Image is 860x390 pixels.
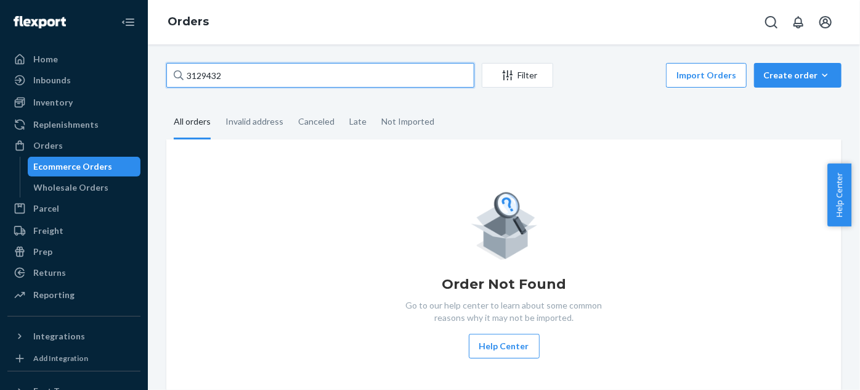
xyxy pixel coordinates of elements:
div: Not Imported [381,106,434,138]
ol: breadcrumbs [158,4,219,40]
div: Returns [33,267,66,279]
a: Wholesale Orders [28,178,141,197]
div: Freight [33,225,63,237]
a: Parcel [7,199,140,218]
div: Integrations [33,330,85,342]
div: Create order [763,69,832,81]
h1: Order Not Found [442,275,566,294]
div: Ecommerce Orders [34,160,113,173]
div: Add Integration [33,353,88,363]
a: Freight [7,221,140,241]
a: Home [7,49,140,69]
button: Help Center [827,164,851,226]
div: Prep [33,246,52,258]
div: Canceled [298,106,335,138]
div: Inventory [33,96,73,109]
a: Orders [7,136,140,156]
div: Orders [33,139,63,152]
div: Parcel [33,202,59,215]
div: Replenishments [33,118,99,131]
img: Flexport logo [14,16,66,28]
a: Reporting [7,285,140,305]
div: Reporting [33,289,75,301]
a: Returns [7,263,140,283]
div: All orders [174,106,211,139]
button: Filter [482,63,553,88]
button: Create order [754,63,842,88]
a: Ecommerce Orders [28,157,141,176]
a: Add Integration [7,351,140,366]
div: Inbounds [33,74,71,86]
a: Prep [7,242,140,262]
button: Close Navigation [116,10,140,35]
button: Open account menu [813,10,838,35]
button: Open notifications [786,10,811,35]
a: Inventory [7,93,140,112]
button: Help Center [469,334,540,359]
input: Search orders [166,63,474,88]
div: Home [33,53,58,65]
a: Replenishments [7,115,140,135]
div: Invalid address [225,106,283,138]
img: Empty list [471,189,538,260]
p: Go to our help center to learn about some common reasons why it may not be imported. [396,299,612,324]
button: Import Orders [666,63,747,88]
div: Late [349,106,367,138]
a: Inbounds [7,70,140,90]
button: Open Search Box [759,10,784,35]
a: Orders [168,15,209,28]
div: Filter [482,69,553,81]
div: Wholesale Orders [34,181,109,194]
button: Integrations [7,326,140,346]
